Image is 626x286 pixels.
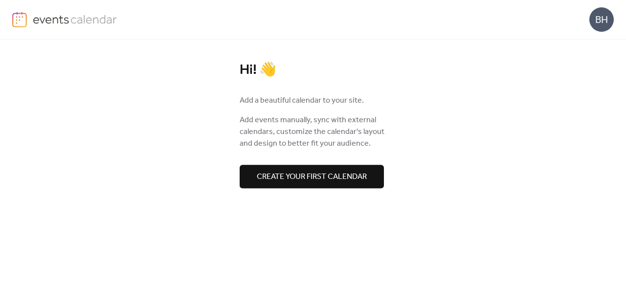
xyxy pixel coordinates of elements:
div: Hi! 👋 [240,62,386,79]
div: BH [589,7,614,32]
span: Create your first calendar [257,171,367,183]
img: logo [12,12,27,27]
img: logo-type [33,12,117,26]
span: Add events manually, sync with external calendars, customize the calendar's layout and design to ... [240,114,386,150]
button: Create your first calendar [240,165,384,188]
span: Add a beautiful calendar to your site. [240,95,364,107]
